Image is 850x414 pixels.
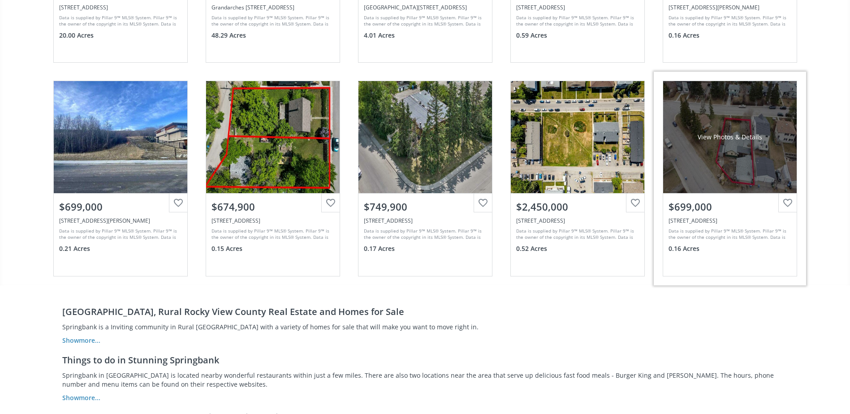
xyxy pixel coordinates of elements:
[62,323,788,332] p: Springbank is a Inviting community in Rural [GEOGRAPHIC_DATA] with a variety of homes for sale th...
[516,200,639,214] div: $2,450,000
[516,217,639,224] div: 4320 75 Street NW, Calgary, AB T3K 2P7
[364,228,484,241] div: Data is supplied by Pillar 9™ MLS® System. Pillar 9™ is the owner of the copyright in its MLS® Sy...
[59,200,182,214] div: $699,000
[62,393,100,402] span: Show more ...
[62,354,788,367] h3: Things to do in Stunning Springbank
[364,244,395,253] span: 0.17 Acres
[44,72,197,285] a: $699,000[STREET_ADDRESS][PERSON_NAME]Data is supplied by Pillar 9™ MLS® System. Pillar 9™ is the ...
[669,31,699,40] span: 0.16 Acres
[698,133,762,142] div: View Photos & Details
[364,200,487,214] div: $749,900
[364,4,487,11] div: 1010 77 Street SW, Calgary, AB T3H 4C3
[349,72,501,285] a: $749,900[STREET_ADDRESS]Data is supplied by Pillar 9™ MLS® System. Pillar 9™ is the owner of the ...
[62,371,788,389] p: Springbank in [GEOGRAPHIC_DATA] is located nearby wonderful restaurants within just a few miles. ...
[364,14,484,28] div: Data is supplied by Pillar 9™ MLS® System. Pillar 9™ is the owner of the copyright in its MLS® Sy...
[211,14,332,28] div: Data is supplied by Pillar 9™ MLS® System. Pillar 9™ is the owner of the copyright in its MLS® Sy...
[211,31,246,40] span: 48.29 Acres
[516,228,637,241] div: Data is supplied by Pillar 9™ MLS® System. Pillar 9™ is the owner of the copyright in its MLS® Sy...
[501,72,654,285] a: $2,450,000[STREET_ADDRESS]Data is supplied by Pillar 9™ MLS® System. Pillar 9™ is the owner of th...
[59,14,180,28] div: Data is supplied by Pillar 9™ MLS® System. Pillar 9™ is the owner of the copyright in its MLS® Sy...
[197,72,349,285] a: $674,900[STREET_ADDRESS]Data is supplied by Pillar 9™ MLS® System. Pillar 9™ is the owner of the ...
[211,200,334,214] div: $674,900
[654,72,806,285] a: View Photos & Details$699,000[STREET_ADDRESS]Data is supplied by Pillar 9™ MLS® System. Pillar 9™...
[669,200,791,214] div: $699,000
[669,217,791,224] div: 7724 47 Avenue NW, Calgary, AB T3B1Z1
[669,14,789,28] div: Data is supplied by Pillar 9™ MLS® System. Pillar 9™ is the owner of the copyright in its MLS® Sy...
[59,217,182,224] div: 459 Patterson Boulevard SW, Calgary, AB T3H 3N6
[211,217,334,224] div: 7620 34 Avenue NW, Calgary, AB T3B 1N6
[516,31,547,40] span: 0.59 Acres
[516,244,547,253] span: 0.52 Acres
[669,244,699,253] span: 0.16 Acres
[516,14,637,28] div: Data is supplied by Pillar 9™ MLS® System. Pillar 9™ is the owner of the copyright in its MLS® Sy...
[59,4,182,11] div: 244027 Horizon View Road, Rural Rocky View County, AB T3Z 3M5
[669,228,789,241] div: Data is supplied by Pillar 9™ MLS® System. Pillar 9™ is the owner of the copyright in its MLS® Sy...
[364,217,487,224] div: 7703 41 Avenue NW, Calgary, AB T3B 1X7
[59,228,180,241] div: Data is supplied by Pillar 9™ MLS® System. Pillar 9™ is the owner of the copyright in its MLS® Sy...
[364,31,395,40] span: 4.01 Acres
[211,244,242,253] span: 0.15 Acres
[516,4,639,11] div: 7753 10 Avenue SW, Calgary, AB T3H 5E1
[669,4,791,11] div: 479 Patterson Boulevard SW, Calgary, AB T3H 3N6
[211,228,332,241] div: Data is supplied by Pillar 9™ MLS® System. Pillar 9™ is the owner of the copyright in its MLS® Sy...
[59,244,90,253] span: 0.21 Acres
[59,31,94,40] span: 20.00 Acres
[211,4,334,11] div: Grandarches Drive / Chinook Arch Lane, Rural Rocky View County, AB T3Z 3L3
[62,306,788,318] h2: [GEOGRAPHIC_DATA], Rural Rocky View County Real Estate and Homes for Sale
[62,336,100,345] span: Show more ...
